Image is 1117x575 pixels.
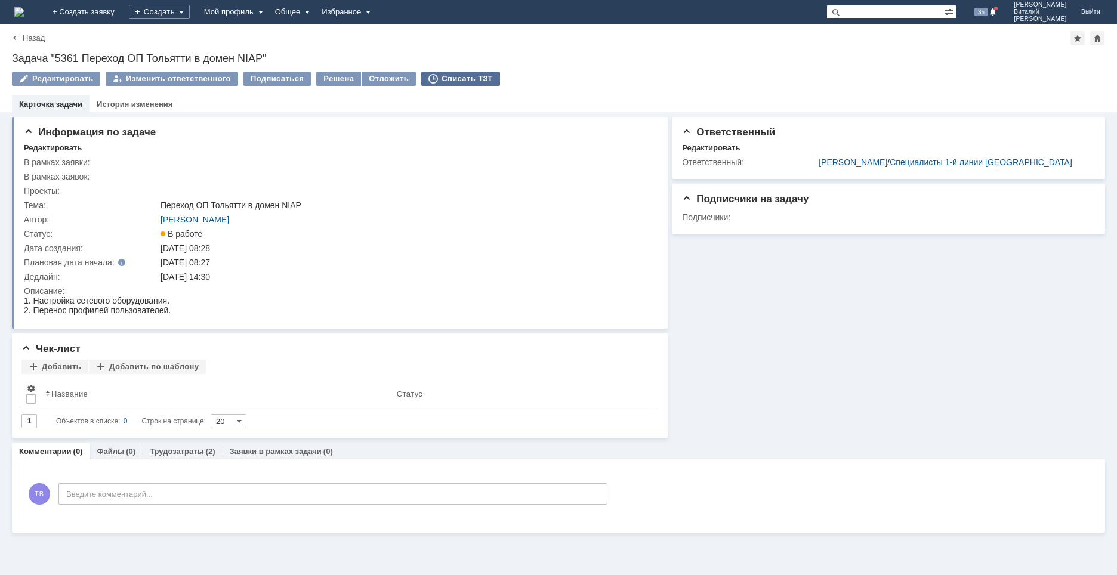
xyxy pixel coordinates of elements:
[19,447,72,456] a: Комментарии
[150,447,204,456] a: Трудозатраты
[397,389,422,398] div: Статус
[24,143,82,153] div: Редактировать
[51,389,88,398] div: Название
[392,379,649,409] th: Статус
[161,258,650,267] div: [DATE] 08:27
[12,52,1105,64] div: Задача "5361 Переход ОП Тольятти в домен NIAP"
[682,193,809,205] span: Подписчики на задачу
[97,447,124,456] a: Файлы
[97,100,172,109] a: История изменения
[24,126,156,138] span: Информация по задаче
[1014,16,1067,23] span: [PERSON_NAME]
[24,157,158,167] div: В рамках заявки:
[24,229,158,239] div: Статус:
[161,243,650,253] div: [DATE] 08:28
[682,212,816,222] div: Подписчики:
[56,417,120,425] span: Объектов в списке:
[126,447,135,456] div: (0)
[24,286,652,296] div: Описание:
[21,343,81,354] span: Чек-лист
[161,215,229,224] a: [PERSON_NAME]
[206,447,215,456] div: (2)
[682,157,816,167] div: Ответственный:
[974,8,988,16] span: 35
[1090,31,1104,45] div: Сделать домашней страницей
[24,243,158,253] div: Дата создания:
[161,272,650,282] div: [DATE] 14:30
[24,272,158,282] div: Дедлайн:
[230,447,322,456] a: Заявки в рамках задачи
[124,414,128,428] div: 0
[161,200,650,210] div: Переход ОП Тольятти в домен NIAP
[19,100,82,109] a: Карточка задачи
[161,229,202,239] span: В работе
[24,200,158,210] div: Тема:
[23,33,45,42] a: Назад
[24,258,144,267] div: Плановая дата начала:
[14,7,24,17] img: logo
[819,157,1089,167] div: /
[1014,1,1067,8] span: [PERSON_NAME]
[323,447,333,456] div: (0)
[41,379,392,409] th: Название
[682,126,775,138] span: Ответственный
[890,157,1072,167] a: Специалисты 1-й линии [GEOGRAPHIC_DATA]
[24,215,158,224] div: Автор:
[56,414,206,428] i: Строк на странице:
[682,143,740,153] div: Редактировать
[29,483,50,505] span: ТВ
[24,172,158,181] div: В рамках заявок:
[129,5,190,19] div: Создать
[73,447,83,456] div: (0)
[14,7,24,17] a: Перейти на домашнюю страницу
[24,186,158,196] div: Проекты:
[944,5,956,17] span: Расширенный поиск
[26,384,36,393] span: Настройки
[1014,8,1067,16] span: Виталий
[1070,31,1085,45] div: Добавить в избранное
[819,157,887,167] a: [PERSON_NAME]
